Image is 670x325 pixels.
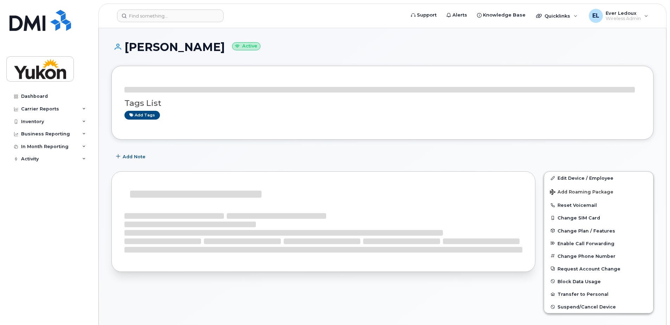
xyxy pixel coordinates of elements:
button: Add Roaming Package [544,184,653,199]
button: Request Account Change [544,262,653,275]
button: Enable Call Forwarding [544,237,653,250]
span: Add Roaming Package [550,189,613,196]
button: Suspend/Cancel Device [544,300,653,313]
span: Enable Call Forwarding [558,241,614,246]
small: Active [232,42,260,50]
button: Reset Voicemail [544,199,653,211]
span: Change Plan / Features [558,228,615,233]
button: Add Note [111,150,152,163]
button: Change Phone Number [544,250,653,262]
button: Transfer to Personal [544,288,653,300]
button: Change Plan / Features [544,224,653,237]
h3: Tags List [124,99,640,108]
button: Change SIM Card [544,211,653,224]
a: Add tags [124,111,160,120]
span: Add Note [123,153,146,160]
span: Suspend/Cancel Device [558,304,616,310]
button: Block Data Usage [544,275,653,288]
a: Edit Device / Employee [544,172,653,184]
h1: [PERSON_NAME] [111,41,653,53]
